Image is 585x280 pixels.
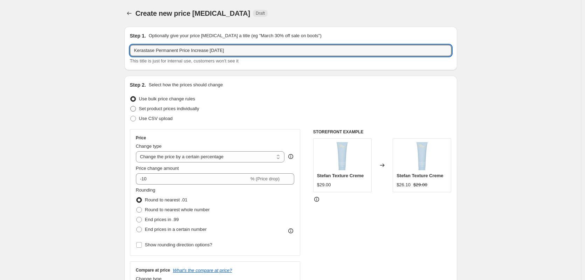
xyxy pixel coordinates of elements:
img: Texture-Cream_90a89c08-2be0-4d92-aec5-1a217bde9d09_80x.jpg [328,142,356,170]
span: Use CSV upload [139,116,173,121]
img: Texture-Cream_90a89c08-2be0-4d92-aec5-1a217bde9d09_80x.jpg [408,142,436,170]
span: Price change amount [136,166,179,171]
span: Create new price [MEDICAL_DATA] [136,9,250,17]
span: Rounding [136,187,156,193]
span: End prices in a certain number [145,227,207,232]
span: End prices in .99 [145,217,179,222]
span: % (Price drop) [250,176,280,181]
span: This title is just for internal use, customers won't see it [130,58,239,64]
h3: Price [136,135,146,141]
h2: Step 2. [130,81,146,88]
div: help [287,153,294,160]
span: Stefan Texture Creme [317,173,364,178]
span: Round to nearest whole number [145,207,210,212]
span: Round to nearest .01 [145,197,187,202]
div: $29.00 [317,181,331,188]
span: Change type [136,144,162,149]
h2: Step 1. [130,32,146,39]
button: What's the compare at price? [173,268,232,273]
span: Stefan Texture Creme [397,173,443,178]
span: Draft [256,11,265,16]
p: Select how the prices should change [149,81,223,88]
div: $26.10 [397,181,411,188]
input: 30% off holiday sale [130,45,452,56]
span: Show rounding direction options? [145,242,212,247]
strike: $29.00 [413,181,427,188]
input: -15 [136,173,249,185]
h3: Compare at price [136,267,170,273]
button: Price change jobs [124,8,134,18]
span: Use bulk price change rules [139,96,195,101]
span: Set product prices individually [139,106,199,111]
p: Optionally give your price [MEDICAL_DATA] a title (eg "March 30% off sale on boots") [149,32,321,39]
h6: STOREFRONT EXAMPLE [313,129,452,135]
